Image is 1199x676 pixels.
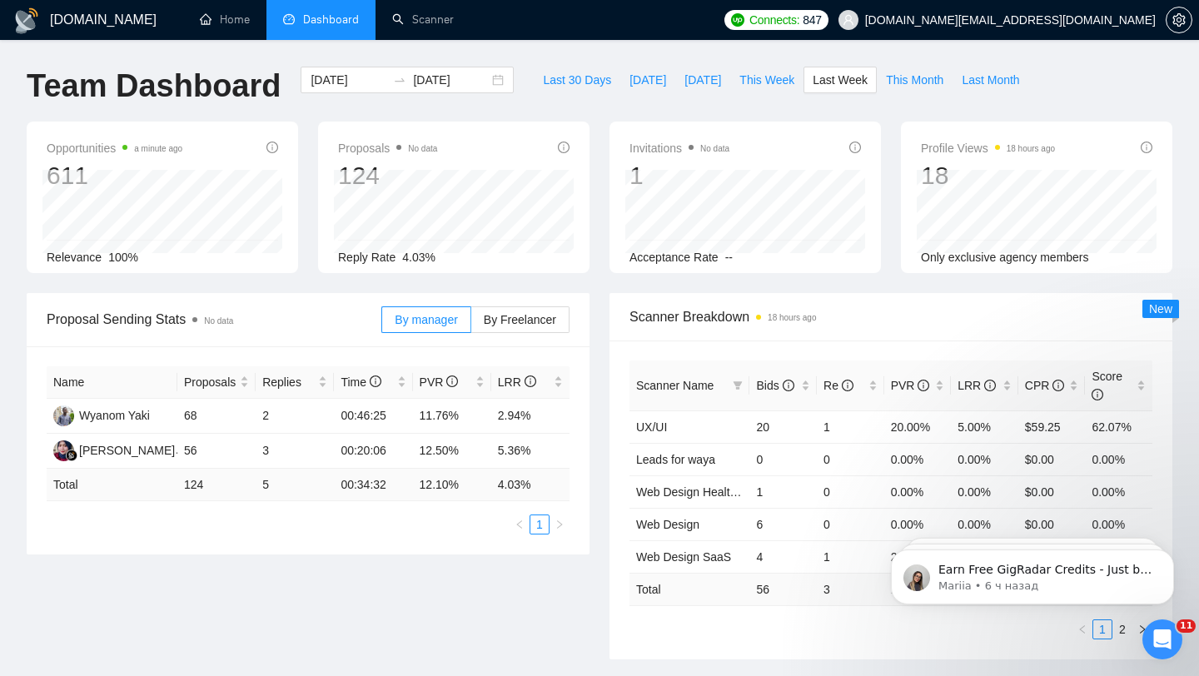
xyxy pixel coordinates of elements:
button: Last Week [803,67,877,93]
th: Replies [256,366,334,399]
li: 1 [530,514,550,534]
td: 20.00% [884,410,952,443]
a: RH[PERSON_NAME] [53,443,175,456]
td: 0.00% [1085,475,1152,508]
a: setting [1166,13,1192,27]
td: 0.00% [1085,508,1152,540]
div: 611 [47,160,182,191]
span: info-circle [370,375,381,387]
span: By manager [395,313,457,326]
td: 20 [749,410,817,443]
a: Web Design [636,518,699,531]
td: 12.10 % [413,469,491,501]
a: searchScanner [392,12,454,27]
span: PVR [420,375,459,389]
span: 100% [108,251,138,264]
td: 0.00% [884,508,952,540]
span: Only exclusive agency members [921,251,1089,264]
td: 6 [749,508,817,540]
th: Proposals [177,366,256,399]
span: info-circle [783,380,794,391]
span: [DATE] [629,71,666,89]
td: 1 [817,540,884,573]
span: LRR [498,375,536,389]
span: Score [1092,370,1122,401]
td: 0.00% [951,508,1018,540]
span: info-circle [1092,389,1103,400]
td: 0.00% [884,475,952,508]
div: [PERSON_NAME] [79,441,175,460]
span: Bids [756,379,794,392]
td: 68 [177,399,256,434]
td: 3 [817,573,884,605]
td: 2 [256,399,334,434]
span: to [393,73,406,87]
span: Proposal Sending Stats [47,309,381,330]
span: Replies [262,373,315,391]
img: logo [13,7,40,34]
td: 1 [749,475,817,508]
td: 5.00% [951,410,1018,443]
span: LRR [958,379,996,392]
td: 124 [177,469,256,501]
button: [DATE] [620,67,675,93]
span: -- [725,251,733,264]
span: Relevance [47,251,102,264]
span: info-circle [525,375,536,387]
td: Total [47,469,177,501]
a: Web Design Healthcare [636,485,759,499]
span: info-circle [558,142,570,153]
td: 12.50% [413,434,491,469]
td: 0.00% [884,443,952,475]
td: 11.76% [413,399,491,434]
td: 0 [817,443,884,475]
td: $0.00 [1018,508,1086,540]
span: info-circle [984,380,996,391]
span: No data [204,316,233,326]
span: Acceptance Rate [629,251,719,264]
td: Total [629,573,749,605]
td: 5 [256,469,334,501]
td: 2.94% [491,399,570,434]
span: Reply Rate [338,251,396,264]
img: upwork-logo.png [731,13,744,27]
span: PVR [891,379,930,392]
button: left [510,514,530,534]
span: Scanner Name [636,379,714,392]
span: By Freelancer [484,313,556,326]
button: This Month [877,67,953,93]
td: 4 [749,540,817,573]
td: 56 [749,573,817,605]
td: 0 [817,475,884,508]
div: 124 [338,160,437,191]
button: Last 30 Days [534,67,620,93]
iframe: Intercom notifications сообщение [866,514,1199,631]
span: dashboard [283,13,295,25]
a: homeHome [200,12,250,27]
td: $0.00 [1018,475,1086,508]
a: UX/UI [636,420,667,434]
button: Last Month [953,67,1028,93]
span: Profile Views [921,138,1055,158]
td: 00:46:25 [334,399,412,434]
span: info-circle [1141,142,1152,153]
time: a minute ago [134,144,182,153]
span: info-circle [918,380,929,391]
span: Opportunities [47,138,182,158]
h1: Team Dashboard [27,67,281,106]
span: info-circle [446,375,458,387]
span: swap-right [393,73,406,87]
td: $0.00 [1018,443,1086,475]
td: 0 [749,443,817,475]
a: 1 [530,515,549,534]
span: Proposals [184,373,236,391]
span: info-circle [266,142,278,153]
img: WY [53,405,74,426]
a: Leads for waya [636,453,715,466]
span: filter [729,373,746,398]
span: Last 30 Days [543,71,611,89]
button: setting [1166,7,1192,33]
